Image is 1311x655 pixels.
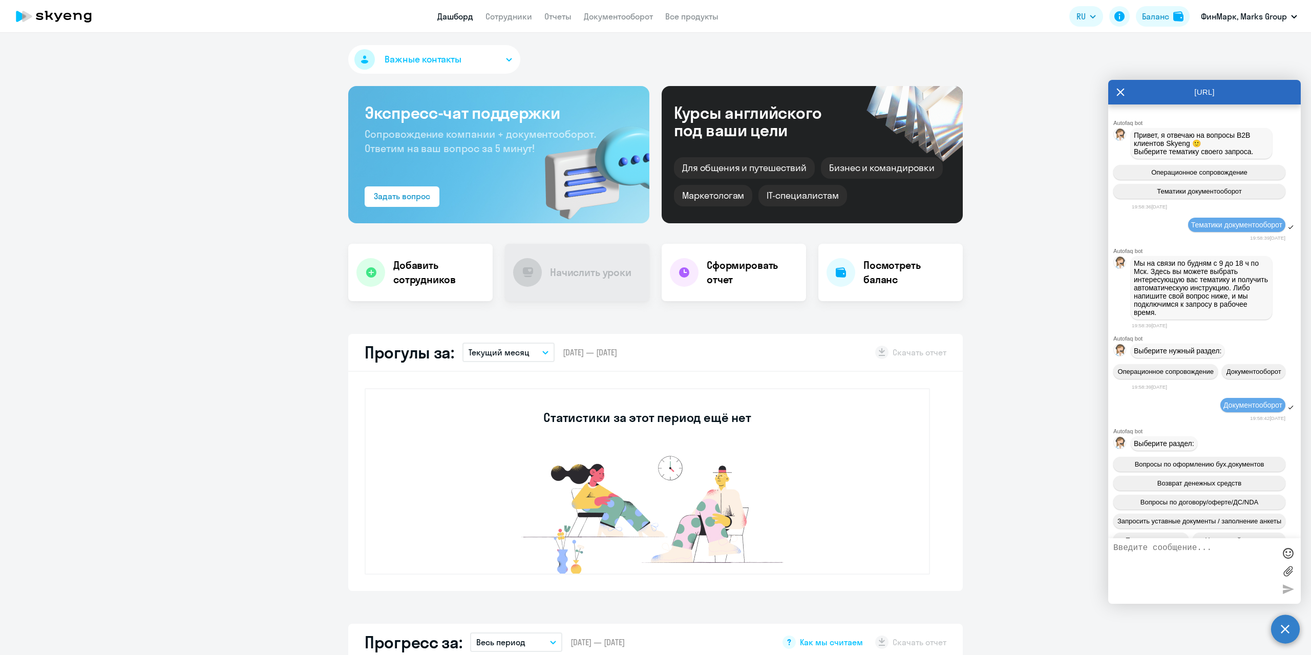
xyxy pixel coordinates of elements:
[1134,347,1221,355] span: Выберите нужный раздел:
[1196,4,1302,29] button: ФинМарк, Marks Group
[374,190,430,202] div: Задать вопрос
[1076,10,1086,23] span: RU
[462,343,555,362] button: Текущий месяц
[385,53,461,66] span: Важные контакты
[393,258,484,287] h4: Добавить сотрудников
[1280,563,1296,579] label: Лимит 10 файлов
[365,632,462,652] h2: Прогресс за:
[1114,257,1127,271] img: bot avatar
[821,157,943,179] div: Бизнес и командировки
[1151,168,1247,176] span: Операционное сопровождение
[530,108,649,223] img: bg-img
[1191,221,1282,229] span: Тематики документооборот
[1135,460,1264,468] span: Вопросы по оформлению бух.документов
[1113,514,1285,529] button: Запросить уставные документы / заполнение анкеты
[800,637,863,648] span: Как мы считаем
[1173,11,1183,22] img: balance
[365,186,439,207] button: Задать вопрос
[570,637,625,648] span: [DATE] — [DATE]
[1113,120,1301,126] div: Autofaq bot
[1134,439,1194,448] span: Выберите раздел:
[365,128,596,155] span: Сопровождение компании + документооборот. Ответим на ваш вопрос за 5 минут!
[1157,479,1241,487] span: Возврат денежных средств
[1114,344,1127,359] img: bot avatar
[469,346,530,358] p: Текущий месяц
[1132,384,1167,390] time: 19:58:39[DATE]
[1132,323,1167,328] time: 19:58:39[DATE]
[1223,401,1282,409] span: Документооборот
[1114,437,1127,452] img: bot avatar
[1113,335,1301,342] div: Autofaq bot
[674,185,752,206] div: Маркетологам
[1113,495,1285,510] button: Вопросы по договору/оферте/ДС/NDA
[1140,498,1258,506] span: Вопросы по договору/оферте/ДС/NDA
[1113,533,1189,547] button: Прочие вопросы
[365,342,454,363] h2: Прогулы за:
[1132,204,1167,209] time: 19:58:36[DATE]
[758,185,847,206] div: IT-специалистам
[348,45,520,74] button: Важные контакты
[1113,476,1285,491] button: Возврат денежных средств
[665,11,718,22] a: Все продукты
[437,11,473,22] a: Дашборд
[1222,364,1285,379] button: Документооборот
[674,104,849,139] div: Курсы английского под ваши цели
[470,632,562,652] button: Весь период
[1134,259,1270,316] span: Мы на связи по будням с 9 до 18 ч по Мск. Здесь вы можете выбрать интересующую вас тематику и пол...
[1201,10,1287,23] p: ФинМарк, Marks Group
[1113,248,1301,254] div: Autofaq bot
[1126,536,1177,544] span: Прочие вопросы
[1250,415,1285,421] time: 19:58:42[DATE]
[550,265,631,280] h4: Начислить уроки
[1134,131,1254,156] span: Привет, я отвечаю на вопросы B2B клиентов Skyeng 🙂 Выберите тематику своего запроса.
[1113,428,1301,434] div: Autofaq bot
[1142,10,1169,23] div: Баланс
[1069,6,1103,27] button: RU
[584,11,653,22] a: Документооборот
[563,347,617,358] span: [DATE] — [DATE]
[1113,184,1285,199] button: Тематики документооборот
[1113,457,1285,472] button: Вопросы по оформлению бух.документов
[1250,235,1285,241] time: 19:58:39[DATE]
[1205,536,1273,544] span: Нет нужной категории
[494,451,801,574] img: no-data
[365,102,633,123] h3: Экспресс-чат поддержки
[1117,517,1281,525] span: Запросить уставные документы / заполнение анкеты
[707,258,798,287] h4: Сформировать отчет
[674,157,815,179] div: Для общения и путешествий
[863,258,955,287] h4: Посмотреть баланс
[1193,533,1285,547] button: Нет нужной категории
[1113,364,1218,379] button: Операционное сопровождение
[1117,368,1214,375] span: Операционное сопровождение
[1157,187,1242,195] span: Тематики документооборот
[476,636,525,648] p: Весь период
[544,11,572,22] a: Отчеты
[1136,6,1190,27] button: Балансbalance
[1113,165,1285,180] button: Операционное сопровождение
[1227,368,1281,375] span: Документооборот
[485,11,532,22] a: Сотрудники
[543,409,751,426] h3: Статистики за этот период ещё нет
[1114,129,1127,143] img: bot avatar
